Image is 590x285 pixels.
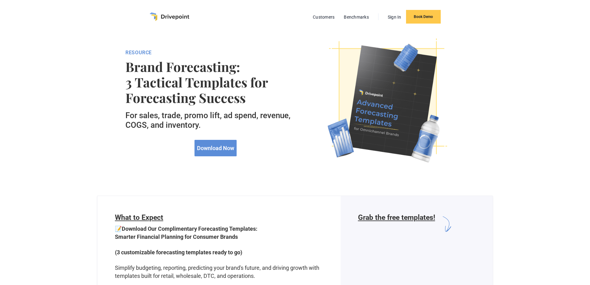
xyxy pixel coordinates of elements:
strong: (3 customizable forecasting templates ready to go) [115,249,242,256]
a: Benchmarks [341,13,372,21]
strong: Brand Forecasting: 3 Tactical Templates for Forecasting Success [125,59,306,106]
a: Book Demo [406,10,441,24]
strong: Download Our Complimentary Forecasting Templates: Smarter Financial Planning for Consumer Brands [115,225,257,240]
h6: Grab the free templates! [358,213,435,235]
img: arrow [435,213,457,235]
div: RESOURCE [125,50,306,56]
a: Download Now [194,140,237,156]
a: home [150,12,189,21]
span: What to Expect [115,213,163,222]
a: Sign In [385,13,404,21]
h5: For sales, trade, promo lift, ad spend, revenue, COGS, and inventory. [125,111,306,130]
a: Customers [310,13,338,21]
